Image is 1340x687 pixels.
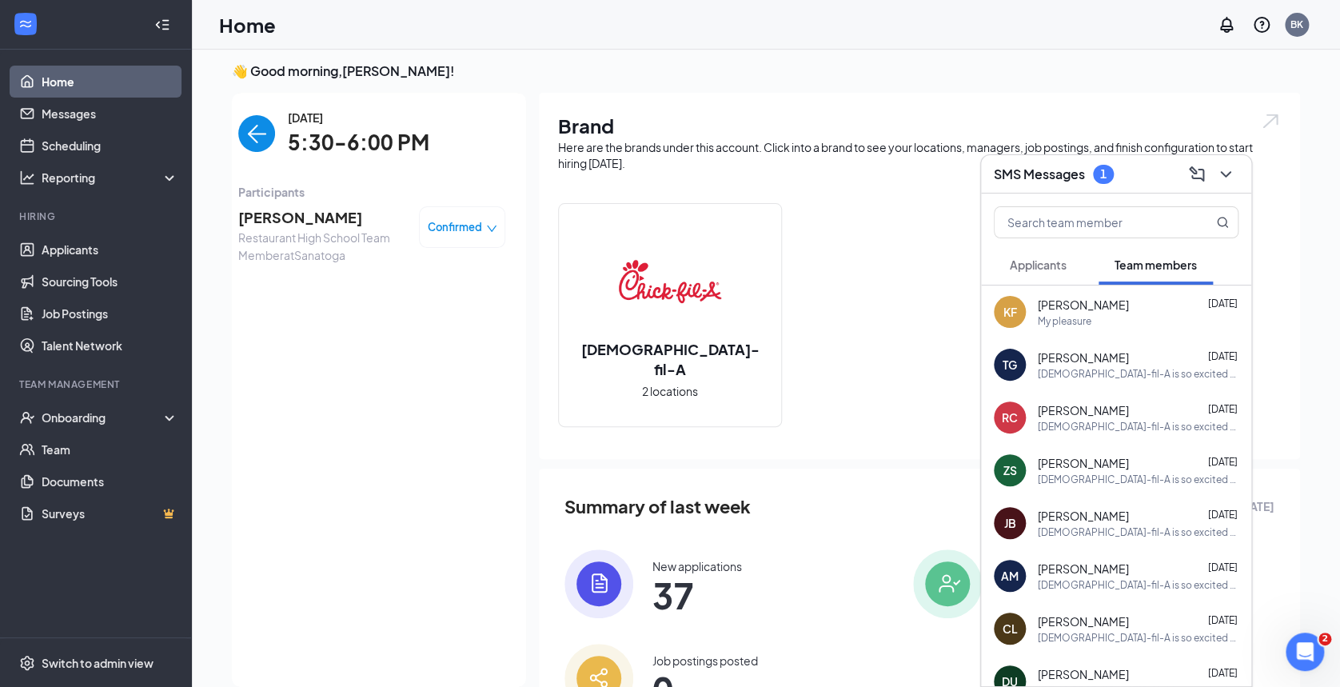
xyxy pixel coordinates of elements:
[19,655,35,671] svg: Settings
[219,11,276,38] h1: Home
[642,382,698,400] span: 2 locations
[1252,15,1271,34] svg: QuestionInfo
[1003,304,1017,320] div: KF
[1208,561,1238,573] span: [DATE]
[994,166,1085,183] h3: SMS Messages
[1038,561,1129,577] span: [PERSON_NAME]
[1208,667,1238,679] span: [DATE]
[1002,409,1018,425] div: RC
[42,266,178,298] a: Sourcing Tools
[1038,314,1091,328] div: My pleasure
[288,126,429,159] span: 5:30-6:00 PM
[1001,568,1019,584] div: AM
[42,655,154,671] div: Switch to admin view
[42,170,179,186] div: Reporting
[1038,613,1129,629] span: [PERSON_NAME]
[42,409,165,425] div: Onboarding
[1208,298,1238,310] span: [DATE]
[154,17,170,33] svg: Collapse
[42,234,178,266] a: Applicants
[564,549,633,618] img: icon
[1216,165,1235,184] svg: ChevronDown
[42,66,178,98] a: Home
[42,465,178,497] a: Documents
[1286,633,1324,671] iframe: Intercom live chat
[564,493,751,521] span: Summary of last week
[995,207,1184,238] input: Search team member
[1038,297,1129,313] span: [PERSON_NAME]
[18,16,34,32] svg: WorkstreamLogo
[428,219,482,235] span: Confirmed
[1038,473,1238,486] div: [DEMOGRAPHIC_DATA]-fil-A is so excited for you to join our team! Do you know anyone else who migh...
[1038,508,1129,524] span: [PERSON_NAME]
[1290,18,1303,31] div: BK
[1115,258,1197,272] span: Team members
[1213,162,1238,187] button: ChevronDown
[1010,258,1067,272] span: Applicants
[1003,621,1018,637] div: CL
[1038,420,1238,433] div: [DEMOGRAPHIC_DATA]-fil-A is so excited for you to join our team! Do you know anyone else who migh...
[42,433,178,465] a: Team
[42,330,178,361] a: Talent Network
[1038,455,1129,471] span: [PERSON_NAME]
[1318,633,1331,645] span: 2
[558,139,1281,171] div: Here are the brands under this account. Click into a brand to see your locations, managers, job p...
[288,109,429,126] span: [DATE]
[238,206,406,229] span: [PERSON_NAME]
[652,558,742,574] div: New applications
[1216,216,1229,229] svg: MagnifyingGlass
[652,653,758,669] div: Job postings posted
[1038,402,1129,418] span: [PERSON_NAME]
[619,230,721,333] img: Chick-fil-A
[559,339,781,379] h2: [DEMOGRAPHIC_DATA]-fil-A
[1217,15,1236,34] svg: Notifications
[1003,462,1017,478] div: ZS
[1038,349,1129,365] span: [PERSON_NAME]
[19,210,175,223] div: Hiring
[1100,167,1107,181] div: 1
[238,229,406,264] span: Restaurant High School Team Member at Sanatoga
[652,581,742,609] span: 37
[1038,666,1129,682] span: [PERSON_NAME]
[1004,515,1016,531] div: JB
[913,549,982,618] img: icon
[232,62,1300,80] h3: 👋 Good morning, [PERSON_NAME] !
[1208,614,1238,626] span: [DATE]
[19,170,35,186] svg: Analysis
[19,377,175,391] div: Team Management
[1260,112,1281,130] img: open.6027fd2a22e1237b5b06.svg
[42,497,178,529] a: SurveysCrown
[1208,350,1238,362] span: [DATE]
[558,112,1281,139] h1: Brand
[1208,509,1238,521] span: [DATE]
[1038,367,1238,381] div: [DEMOGRAPHIC_DATA]-fil-A is so excited for you to join our team! Do you know anyone else who migh...
[1038,631,1238,645] div: [DEMOGRAPHIC_DATA]-fil-A is so excited for you to join our team! Do you know anyone else who migh...
[486,223,497,234] span: down
[1187,165,1206,184] svg: ComposeMessage
[1003,357,1017,373] div: TG
[19,409,35,425] svg: UserCheck
[1038,578,1238,592] div: [DEMOGRAPHIC_DATA]-fil-A is so excited for you to join our team! Do you know anyone else who migh...
[42,98,178,130] a: Messages
[42,130,178,162] a: Scheduling
[1208,403,1238,415] span: [DATE]
[1184,162,1210,187] button: ComposeMessage
[1038,525,1238,539] div: [DEMOGRAPHIC_DATA]-fil-A is so excited for you to join our team! Do you know anyone else who migh...
[1208,456,1238,468] span: [DATE]
[238,183,505,201] span: Participants
[42,298,178,330] a: Job Postings
[238,115,275,152] button: back-button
